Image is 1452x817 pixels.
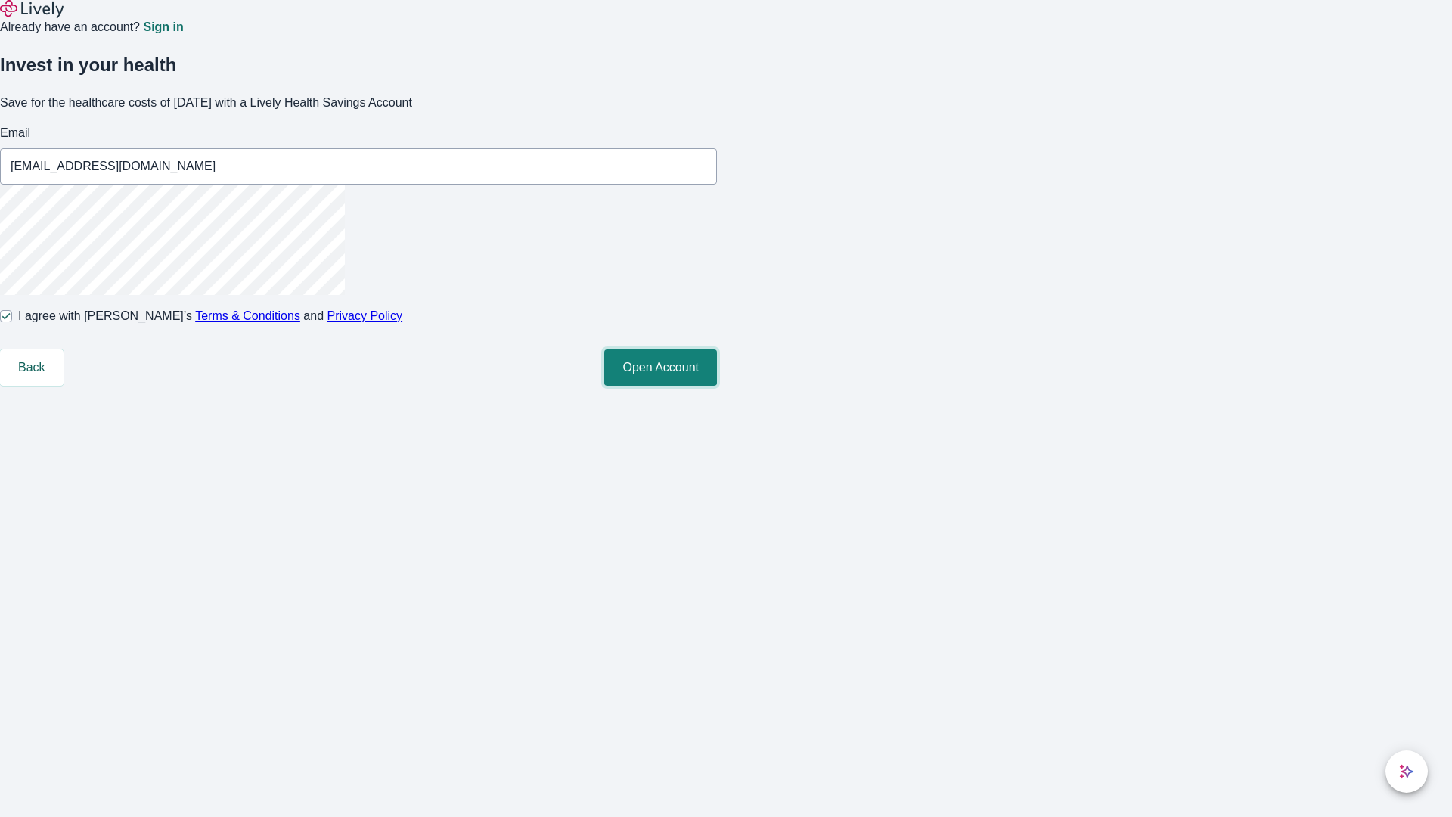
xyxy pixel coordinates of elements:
[327,309,403,322] a: Privacy Policy
[1399,764,1414,779] svg: Lively AI Assistant
[195,309,300,322] a: Terms & Conditions
[143,21,183,33] a: Sign in
[18,307,402,325] span: I agree with [PERSON_NAME]’s and
[604,349,717,386] button: Open Account
[1385,750,1428,793] button: chat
